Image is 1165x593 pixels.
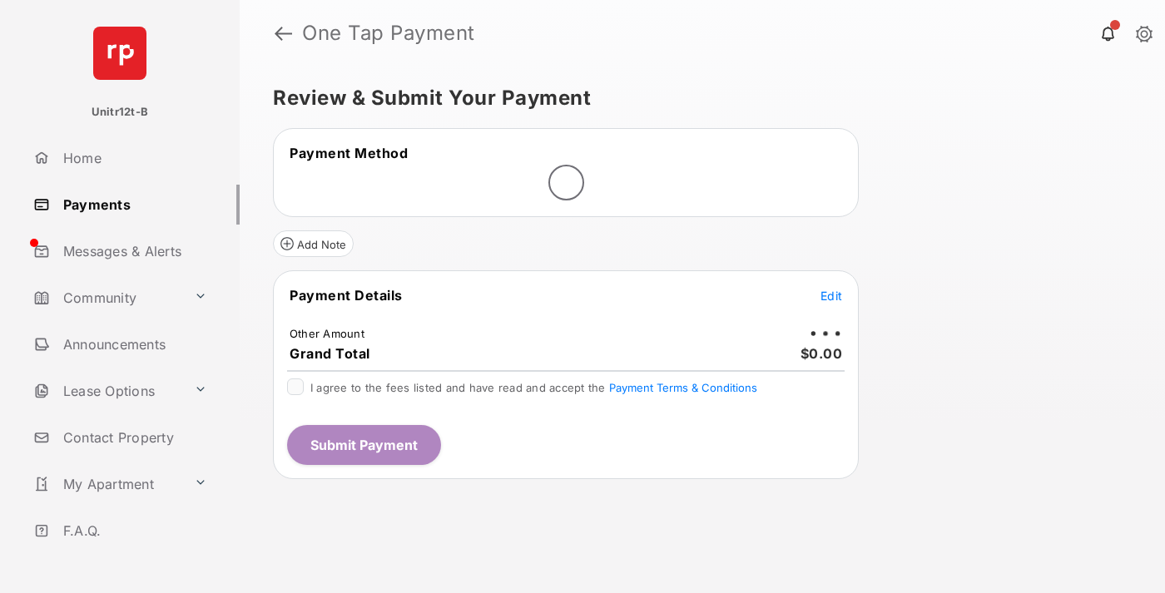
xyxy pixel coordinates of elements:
[273,88,1118,108] h5: Review & Submit Your Payment
[27,371,187,411] a: Lease Options
[27,324,240,364] a: Announcements
[27,231,240,271] a: Messages & Alerts
[287,425,441,465] button: Submit Payment
[27,278,187,318] a: Community
[93,27,146,80] img: svg+xml;base64,PHN2ZyB4bWxucz0iaHR0cDovL3d3dy53My5vcmcvMjAwMC9zdmciIHdpZHRoPSI2NCIgaGVpZ2h0PSI2NC...
[820,287,842,304] button: Edit
[27,185,240,225] a: Payments
[289,326,365,341] td: Other Amount
[27,464,187,504] a: My Apartment
[801,345,843,362] span: $0.00
[609,381,757,394] button: I agree to the fees listed and have read and accept the
[310,381,757,394] span: I agree to the fees listed and have read and accept the
[290,345,370,362] span: Grand Total
[27,138,240,178] a: Home
[92,104,148,121] p: Unitr12t-B
[290,145,408,161] span: Payment Method
[820,289,842,303] span: Edit
[27,511,240,551] a: F.A.Q.
[290,287,403,304] span: Payment Details
[302,23,475,43] strong: One Tap Payment
[273,230,354,257] button: Add Note
[27,418,240,457] a: Contact Property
